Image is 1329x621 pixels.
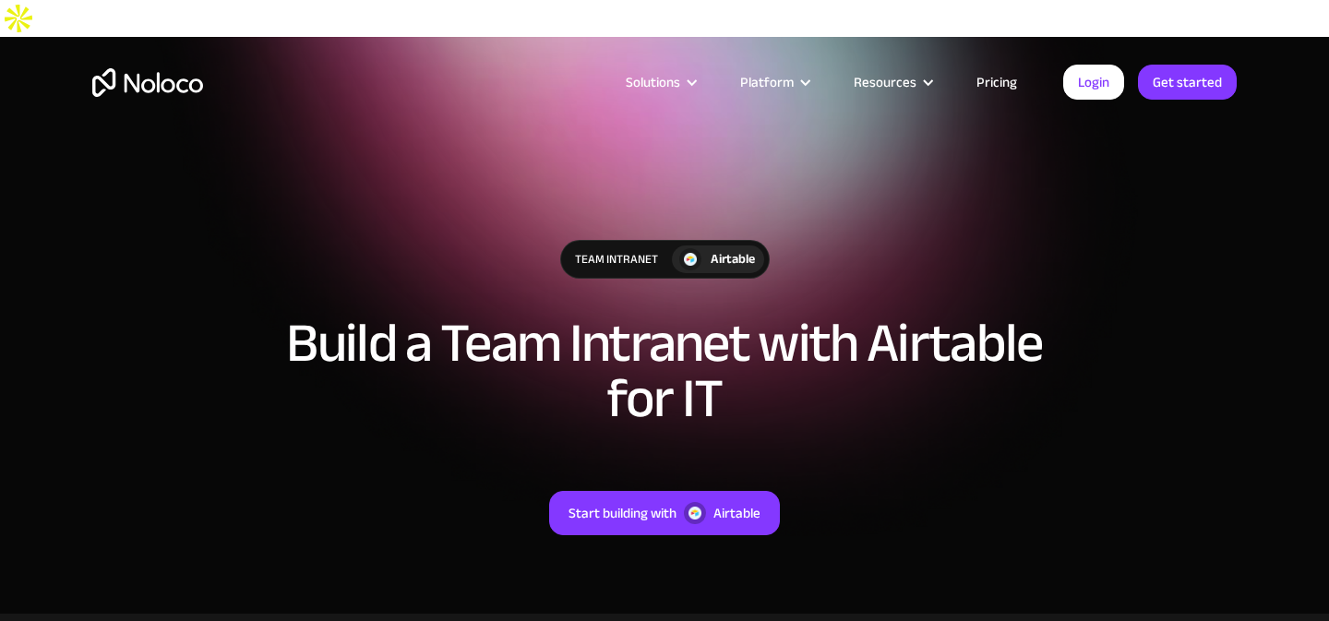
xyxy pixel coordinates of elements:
[1138,65,1237,100] a: Get started
[831,70,953,94] div: Resources
[249,316,1080,426] h1: Build a Team Intranet with Airtable for IT
[569,501,676,525] div: Start building with
[711,249,755,269] div: Airtable
[561,241,672,278] div: Team Intranet
[603,70,717,94] div: Solutions
[854,70,916,94] div: Resources
[626,70,680,94] div: Solutions
[549,491,780,535] a: Start building withAirtable
[713,501,760,525] div: Airtable
[953,70,1040,94] a: Pricing
[740,70,794,94] div: Platform
[717,70,831,94] div: Platform
[92,68,203,97] a: home
[1063,65,1124,100] a: Login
